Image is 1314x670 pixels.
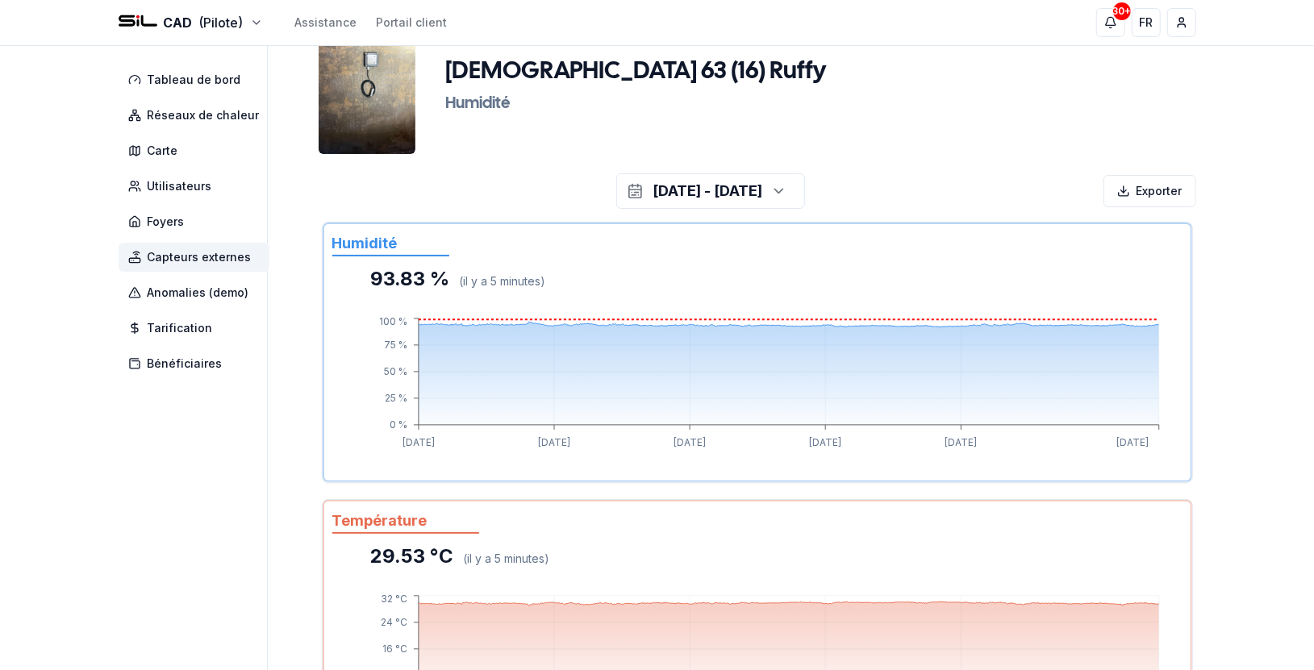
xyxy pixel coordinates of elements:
[119,207,276,236] a: Foyers
[148,320,213,336] span: Tarification
[119,314,276,343] a: Tarification
[119,278,276,307] a: Anomalies (demo)
[382,643,407,655] tspan: 16 °C
[119,349,276,378] a: Bénéficiaires
[1139,15,1153,31] span: FR
[674,437,706,449] tspan: [DATE]
[460,273,546,289] div: ( il y a 5 minutes )
[377,15,448,31] a: Portail client
[148,107,260,123] span: Réseaux de chaleur
[148,143,178,159] span: Carte
[295,15,357,31] a: Assistance
[1113,2,1131,20] div: 30+
[464,551,550,567] div: ( il y a 5 minutes )
[371,543,454,569] div: 29.53 °C
[653,180,762,202] div: [DATE] - [DATE]
[319,25,415,154] img: unit Image
[1132,8,1161,37] button: FR
[384,365,407,377] tspan: 50 %
[945,437,977,449] tspan: [DATE]
[445,93,1070,115] h3: Humidité
[119,243,276,272] a: Capteurs externes
[148,285,249,301] span: Anomalies (demo)
[390,418,407,431] tspan: 0 %
[119,101,276,130] a: Réseaux de chaleur
[1096,8,1125,37] button: 30+
[403,437,435,449] tspan: [DATE]
[1103,173,1196,209] button: Exporter
[148,178,212,194] span: Utilisateurs
[119,13,263,32] button: CAD(Pilote)
[332,510,479,534] div: Température
[381,593,407,605] tspan: 32 °C
[119,136,276,165] a: Carte
[119,65,276,94] a: Tableau de bord
[148,214,185,230] span: Foyers
[1103,175,1196,207] div: Exporter
[379,315,407,327] tspan: 100 %
[384,339,407,351] tspan: 75 %
[1116,437,1148,449] tspan: [DATE]
[148,249,252,265] span: Capteurs externes
[199,13,244,32] span: (Pilote)
[381,616,407,628] tspan: 24 °C
[148,72,241,88] span: Tableau de bord
[164,13,193,32] span: CAD
[371,266,450,292] div: 93.83 %
[445,57,827,86] h1: [DEMOGRAPHIC_DATA] 63 (16) Ruffy
[119,3,157,42] img: SIL - CAD Logo
[332,232,449,256] div: Humidité
[119,172,276,201] a: Utilisateurs
[385,392,407,404] tspan: 25 %
[538,437,570,449] tspan: [DATE]
[809,437,841,449] tspan: [DATE]
[148,356,223,372] span: Bénéficiaires
[616,173,805,209] button: [DATE] - [DATE]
